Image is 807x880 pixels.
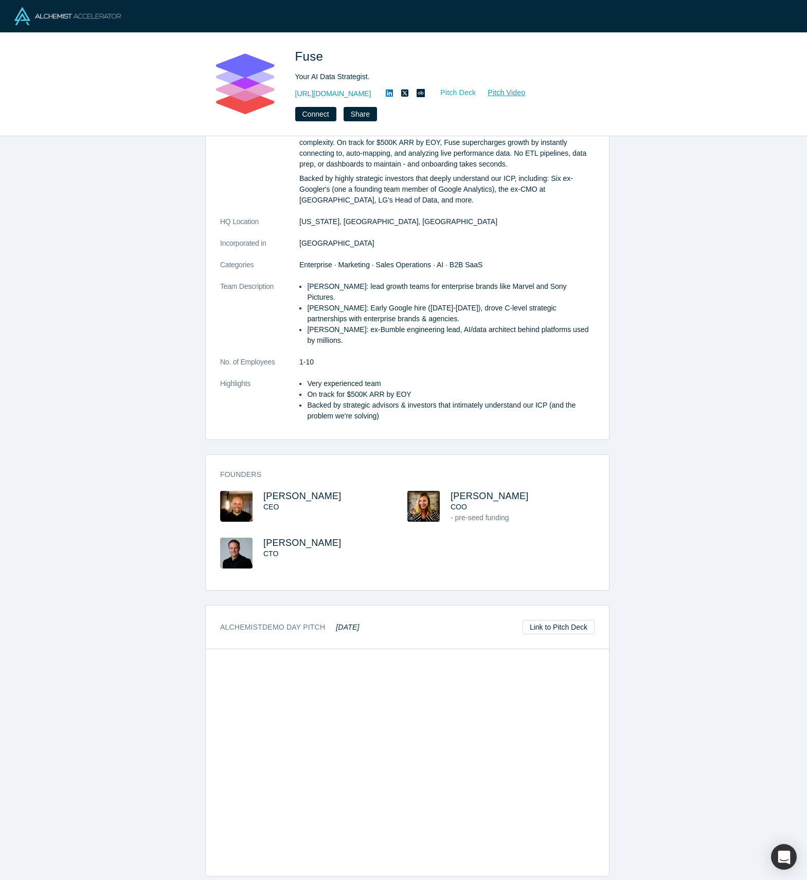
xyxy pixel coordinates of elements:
h3: Alchemist Demo Day Pitch [220,622,360,633]
p: [DOMAIN_NAME] Your AI Data Strategist - purpose-built for teams drowning in data complexity. On t... [299,126,595,170]
li: [PERSON_NAME]: lead growth teams for enterprise brands like Marvel and Sony Pictures. [307,281,595,303]
button: Share [344,107,377,121]
img: Jill Randell's Profile Image [407,491,440,522]
a: [URL][DOMAIN_NAME] [295,88,371,99]
dt: Categories [220,260,299,281]
img: Fuse's Logo [209,47,281,119]
a: Pitch Video [476,87,526,99]
li: [PERSON_NAME]: Early Google hire ([DATE]-[DATE]), drove C-level strategic partnerships with enter... [307,303,595,324]
p: Backed by highly strategic investors that deeply understand our ICP, including: Six ex-Googler's ... [299,173,595,206]
li: Backed by strategic advisors & investors that intimately understand our ICP (and the problem we'r... [307,400,595,421]
dd: 1-10 [299,357,595,368]
img: Jeff Cherkassky's Profile Image [220,491,253,522]
em: [DATE] [336,623,359,631]
span: Fuse [295,49,327,63]
img: Tom Counsell's Profile Image [220,538,253,569]
span: Enterprise · Marketing · Sales Operations · AI · B2B SaaS [299,261,482,269]
a: Link to Pitch Deck [523,620,595,634]
button: Connect [295,107,336,121]
dt: Description [220,126,299,216]
dd: [US_STATE], [GEOGRAPHIC_DATA], [GEOGRAPHIC_DATA] [299,216,595,227]
span: COO [451,503,467,511]
dt: Team Description [220,281,299,357]
a: [PERSON_NAME] [263,538,342,548]
dt: Incorporated in [220,238,299,260]
div: Your AI Data Strategist. [295,71,583,82]
dt: HQ Location [220,216,299,238]
a: Pitch Deck [429,87,476,99]
dt: No. of Employees [220,357,299,378]
li: [PERSON_NAME]: ex-Bumble engineering lead, AI/data architect behind platforms used by millions. [307,324,595,346]
h3: Founders [220,469,580,480]
span: CEO [263,503,279,511]
li: On track for $500K ARR by EOY [307,389,595,400]
li: Very experienced team [307,378,595,389]
dd: [GEOGRAPHIC_DATA] [299,238,595,249]
iframe: Fuse [206,649,609,876]
a: [PERSON_NAME] [451,491,529,501]
dt: Highlights [220,378,299,432]
span: - pre-seed funding [451,514,509,522]
a: [PERSON_NAME] [263,491,342,501]
img: Alchemist Logo [14,7,121,25]
span: CTO [263,549,278,558]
